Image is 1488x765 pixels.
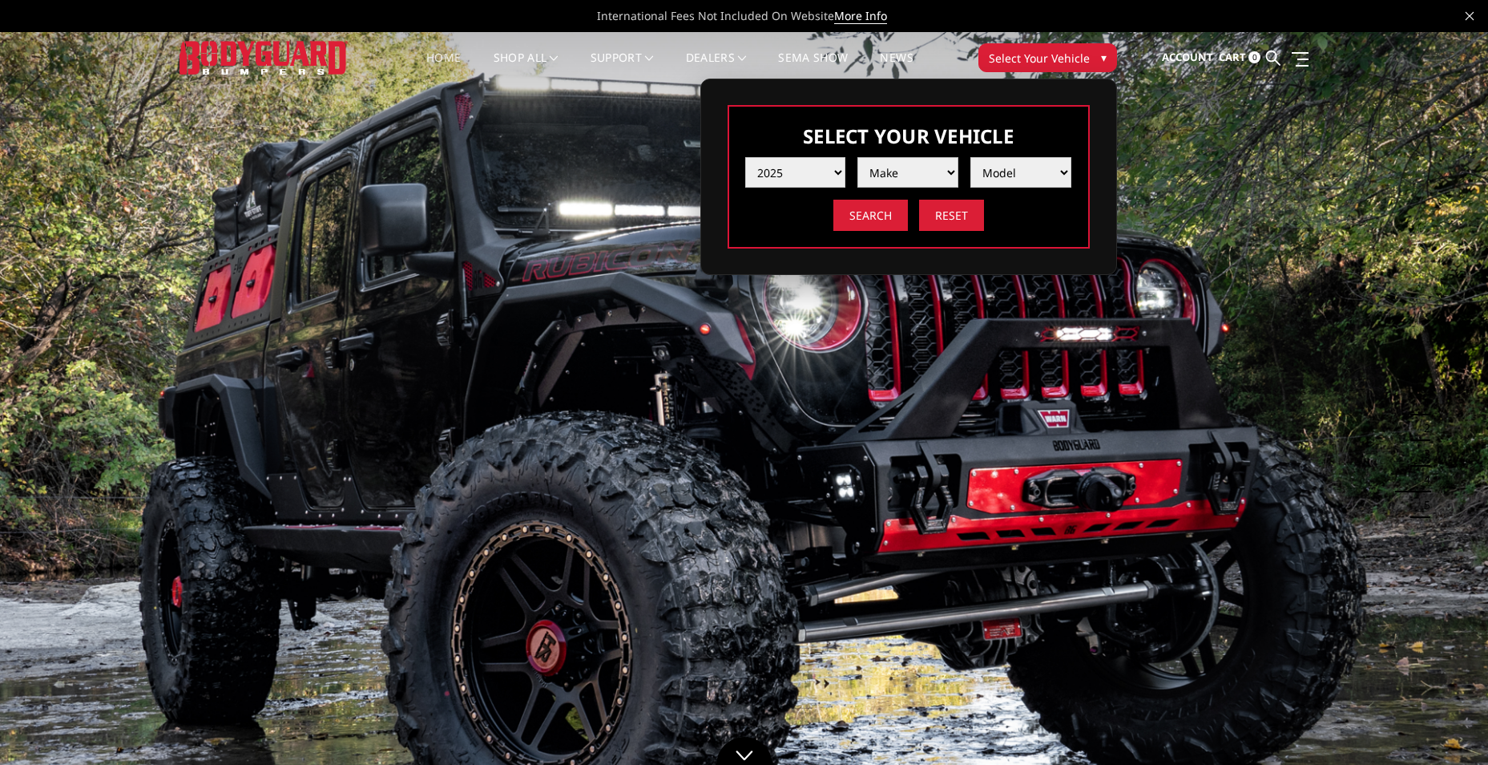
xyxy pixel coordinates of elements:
a: More Info [834,8,887,24]
button: 1 of 5 [1414,391,1430,416]
a: News [880,52,913,83]
span: ▾ [1101,49,1107,66]
input: Search [833,200,908,231]
input: Reset [919,200,984,231]
iframe: Chat Widget [1408,688,1488,765]
span: Cart [1219,50,1246,64]
h3: Select Your Vehicle [745,123,1072,149]
img: BODYGUARD BUMPERS [179,41,348,74]
select: Please select the value from list. [857,157,958,188]
button: 5 of 5 [1414,492,1430,518]
span: Select Your Vehicle [989,50,1090,67]
button: Select Your Vehicle [978,43,1117,72]
a: Cart 0 [1219,36,1260,79]
a: SEMA Show [778,52,848,83]
span: 0 [1248,51,1260,63]
a: Click to Down [716,737,772,765]
button: 3 of 5 [1414,442,1430,467]
a: Account [1162,36,1213,79]
a: Dealers [686,52,747,83]
button: 4 of 5 [1414,467,1430,492]
button: 2 of 5 [1414,416,1430,442]
a: Support [591,52,654,83]
span: Account [1162,50,1213,64]
a: Home [426,52,461,83]
a: shop all [494,52,559,83]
